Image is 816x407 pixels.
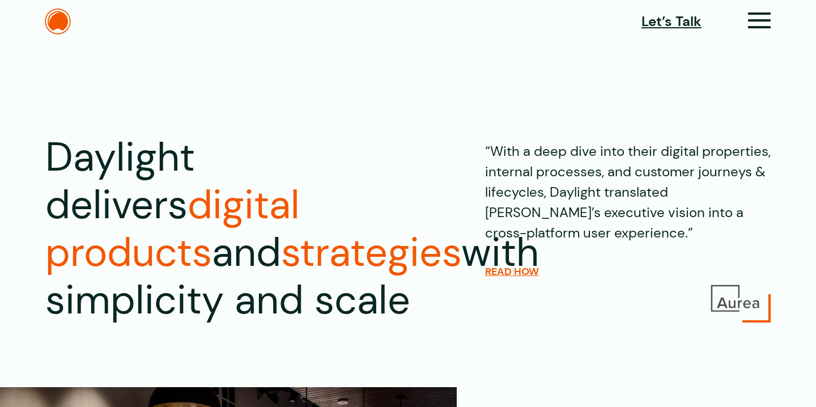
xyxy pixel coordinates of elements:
h1: Daylight delivers and with simplicity and scale [45,134,410,324]
img: The Daylight Studio Logo [45,9,71,35]
a: READ HOW [485,265,539,278]
img: Aurea Logo [708,283,762,314]
p: “With a deep dive into their digital properties, internal processes, and customer journeys & life... [485,134,771,243]
a: Let’s Talk [641,11,702,32]
span: digital products [45,179,300,278]
span: strategies [281,227,461,278]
